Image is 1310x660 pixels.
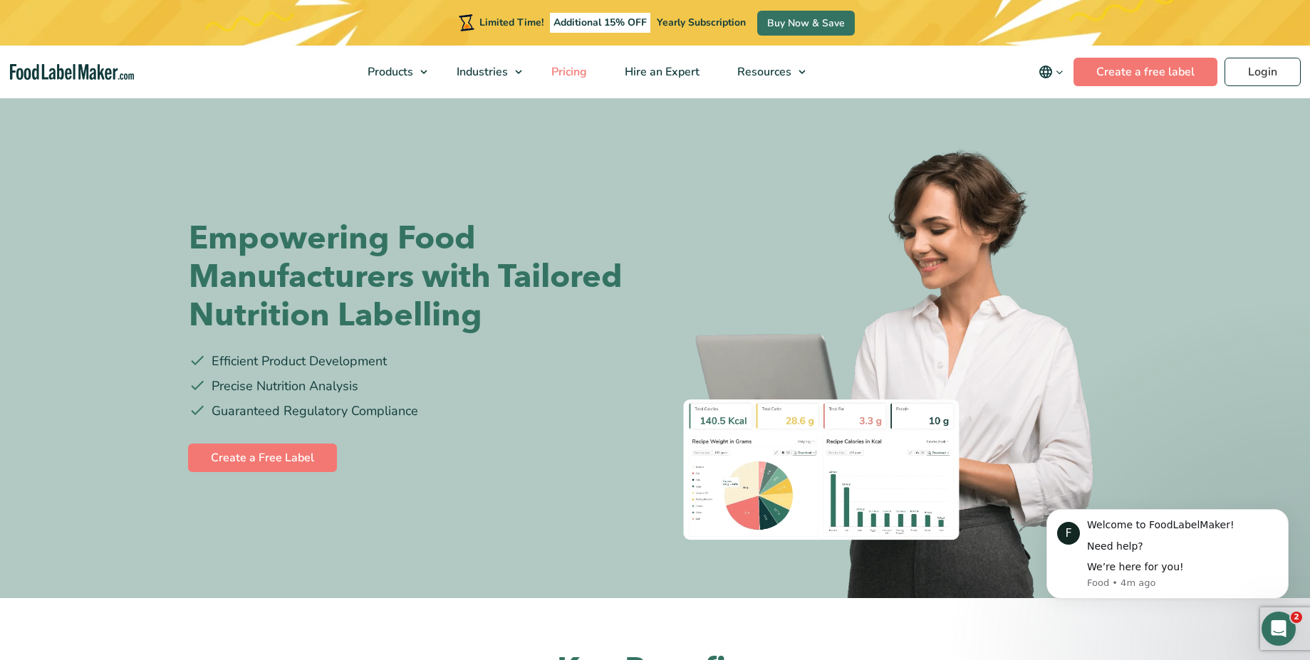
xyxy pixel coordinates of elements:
span: Hire an Expert [620,64,701,80]
span: Yearly Subscription [657,16,746,29]
iframe: Intercom live chat [1262,612,1296,646]
span: Resources [733,64,793,80]
h1: Empowering Food Manufacturers with Tailored Nutrition Labelling [189,219,645,335]
span: 2 [1291,612,1302,623]
span: Limited Time! [479,16,544,29]
a: Hire an Expert [606,46,715,98]
span: Products [363,64,415,80]
li: Guaranteed Regulatory Compliance [189,402,645,421]
span: Industries [452,64,509,80]
span: Pricing [547,64,588,80]
li: Precise Nutrition Analysis [189,377,645,396]
a: Industries [438,46,529,98]
iframe: Intercom notifications message [1025,488,1310,622]
a: Products [349,46,435,98]
a: Pricing [533,46,603,98]
a: Buy Now & Save [757,11,855,36]
span: Additional 15% OFF [550,13,650,33]
a: Login [1225,58,1301,86]
a: Create a Free Label [188,444,337,472]
a: Resources [719,46,813,98]
li: Efficient Product Development [189,352,645,371]
a: Create a free label [1074,58,1217,86]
